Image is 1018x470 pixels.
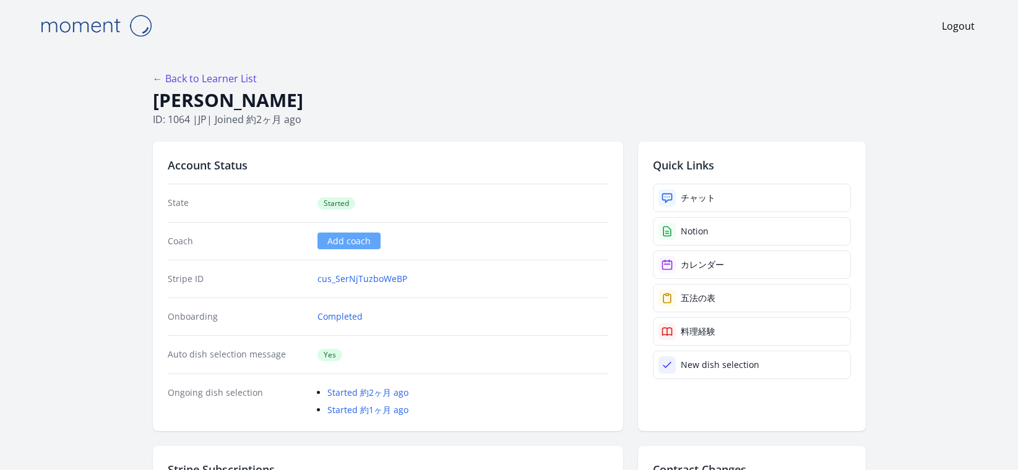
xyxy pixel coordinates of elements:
h2: Quick Links [653,156,851,174]
a: Completed [317,310,363,323]
a: 料理経験 [653,317,851,346]
div: チャット [681,192,715,204]
a: Notion [653,217,851,246]
a: cus_SerNjTuzboWeBP [317,273,407,285]
img: Moment [34,10,158,41]
span: jp [198,113,207,126]
dt: Onboarding [168,310,308,323]
p: ID: 1064 | | Joined 約2ヶ月 ago [153,112,866,127]
dt: Ongoing dish selection [168,387,308,416]
h1: [PERSON_NAME] [153,88,866,112]
div: 五法の表 [681,292,715,304]
dt: State [168,197,308,210]
div: New dish selection [681,359,759,371]
a: カレンダー [653,250,851,279]
div: Notion [681,225,709,237]
span: Yes [317,349,342,361]
span: Started [317,197,355,210]
a: チャット [653,184,851,212]
div: 料理経験 [681,325,715,338]
a: Add coach [317,233,381,249]
a: Started 約1ヶ月 ago [327,404,408,416]
dt: Stripe ID [168,273,308,285]
a: Started 約2ヶ月 ago [327,387,408,398]
a: New dish selection [653,351,851,379]
a: 五法の表 [653,284,851,312]
a: ← Back to Learner List [153,72,257,85]
dt: Auto dish selection message [168,348,308,361]
dt: Coach [168,235,308,247]
div: カレンダー [681,258,724,271]
h2: Account Status [168,156,608,174]
a: Logout [942,19,975,33]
